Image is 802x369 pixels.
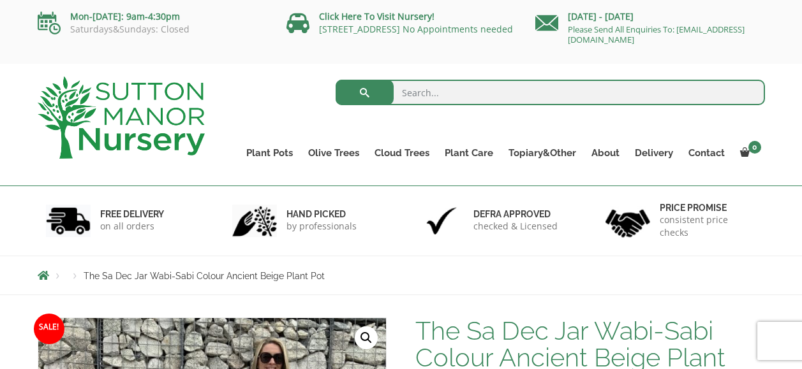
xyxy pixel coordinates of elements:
[38,24,267,34] p: Saturdays&Sundays: Closed
[535,9,765,24] p: [DATE] - [DATE]
[473,208,558,220] h6: Defra approved
[437,144,501,162] a: Plant Care
[84,271,325,281] span: The Sa Dec Jar Wabi-Sabi Colour Ancient Beige Plant Pot
[34,314,64,344] span: Sale!
[46,205,91,237] img: 1.jpg
[627,144,681,162] a: Delivery
[419,205,464,237] img: 3.jpg
[38,76,205,159] img: logo
[319,23,513,35] a: [STREET_ADDRESS] No Appointments needed
[100,220,164,233] p: on all orders
[286,208,357,220] h6: hand picked
[681,144,732,162] a: Contact
[605,201,650,240] img: 4.jpg
[301,144,367,162] a: Olive Trees
[473,220,558,233] p: checked & Licensed
[319,10,434,22] a: Click Here To Visit Nursery!
[232,205,277,237] img: 2.jpg
[660,213,757,239] p: consistent price checks
[748,141,761,154] span: 0
[367,144,437,162] a: Cloud Trees
[355,326,378,349] a: View full-screen image gallery
[239,144,301,162] a: Plant Pots
[336,80,765,105] input: Search...
[100,208,164,220] h6: FREE DELIVERY
[286,220,357,233] p: by professionals
[660,202,757,213] h6: Price promise
[38,270,765,280] nav: Breadcrumbs
[568,24,745,45] a: Please Send All Enquiries To: [EMAIL_ADDRESS][DOMAIN_NAME]
[501,144,584,162] a: Topiary&Other
[584,144,627,162] a: About
[732,144,765,162] a: 0
[38,9,267,24] p: Mon-[DATE]: 9am-4:30pm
